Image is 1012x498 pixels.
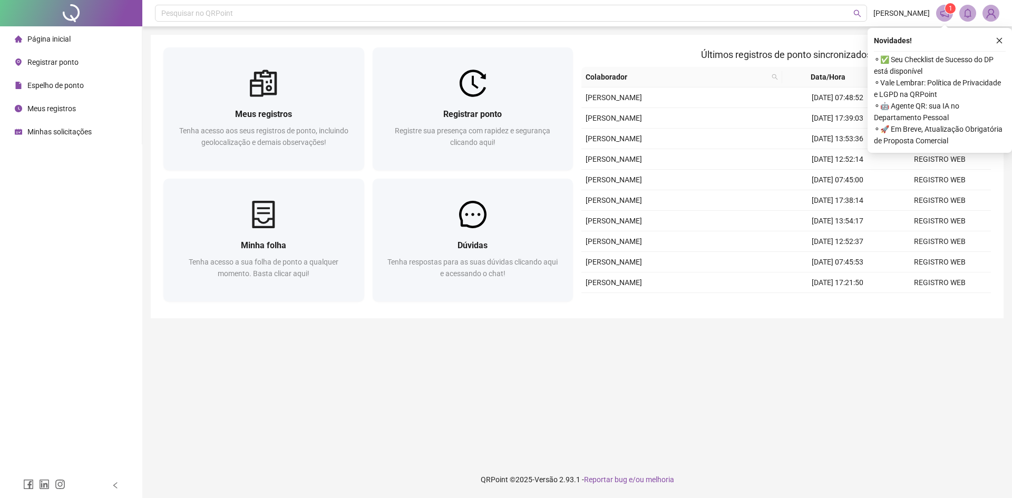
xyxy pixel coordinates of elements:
span: instagram [55,479,65,490]
span: [PERSON_NAME] [586,114,642,122]
td: REGISTRO WEB [889,190,991,211]
span: Registre sua presença com rapidez e segurança clicando aqui! [395,126,550,147]
td: REGISTRO WEB [889,211,991,231]
span: 1 [949,5,952,12]
span: Dúvidas [458,240,488,250]
a: Registrar pontoRegistre sua presença com rapidez e segurança clicando aqui! [373,47,573,170]
span: [PERSON_NAME] [586,258,642,266]
span: [PERSON_NAME] [586,217,642,225]
td: [DATE] 07:45:00 [786,170,889,190]
td: [DATE] 13:53:36 [786,129,889,149]
span: Minhas solicitações [27,128,92,136]
span: Meus registros [235,109,292,119]
td: [DATE] 12:52:37 [786,231,889,252]
span: [PERSON_NAME] [586,134,642,143]
span: search [853,9,861,17]
footer: QRPoint © 2025 - 2.93.1 - [142,461,1012,498]
td: REGISTRO WEB [889,272,991,293]
span: clock-circle [15,105,22,112]
span: ⚬ ✅ Seu Checklist de Sucesso do DP está disponível [874,54,1006,77]
span: ⚬ Vale Lembrar: Política de Privacidade e LGPD na QRPoint [874,77,1006,100]
th: Data/Hora [782,67,883,87]
span: Tenha acesso a sua folha de ponto a qualquer momento. Basta clicar aqui! [189,258,338,278]
span: Últimos registros de ponto sincronizados [701,49,871,60]
td: [DATE] 17:38:14 [786,190,889,211]
span: linkedin [39,479,50,490]
span: close [996,37,1003,44]
span: Registrar ponto [27,58,79,66]
td: [DATE] 07:45:53 [786,252,889,272]
td: [DATE] 12:52:14 [786,149,889,170]
span: [PERSON_NAME] [586,278,642,287]
span: [PERSON_NAME] [873,7,930,19]
span: Reportar bug e/ou melhoria [584,475,674,484]
span: ⚬ 🤖 Agente QR: sua IA no Departamento Pessoal [874,100,1006,123]
span: environment [15,58,22,66]
td: REGISTRO WEB [889,231,991,252]
span: Registrar ponto [443,109,502,119]
span: home [15,35,22,43]
span: file [15,82,22,89]
span: schedule [15,128,22,135]
span: Tenha acesso aos seus registros de ponto, incluindo geolocalização e demais observações! [179,126,348,147]
td: [DATE] 17:21:50 [786,272,889,293]
span: Página inicial [27,35,71,43]
span: facebook [23,479,34,490]
span: [PERSON_NAME] [586,237,642,246]
td: REGISTRO WEB [889,149,991,170]
span: bell [963,8,972,18]
td: [DATE] 17:39:03 [786,108,889,129]
span: search [770,69,780,85]
span: Meus registros [27,104,76,113]
span: Data/Hora [786,71,870,83]
a: Meus registrosTenha acesso aos seus registros de ponto, incluindo geolocalização e demais observa... [163,47,364,170]
img: 87287 [983,5,999,21]
span: search [772,74,778,80]
span: Novidades ! [874,35,912,46]
td: REGISTRO WEB [889,293,991,314]
td: REGISTRO WEB [889,170,991,190]
td: [DATE] 07:48:52 [786,87,889,108]
span: Minha folha [241,240,286,250]
span: ⚬ 🚀 Em Breve, Atualização Obrigatória de Proposta Comercial [874,123,1006,147]
span: Colaborador [586,71,767,83]
span: Versão [534,475,558,484]
td: [DATE] 13:54:17 [786,211,889,231]
span: Tenha respostas para as suas dúvidas clicando aqui e acessando o chat! [387,258,558,278]
a: Minha folhaTenha acesso a sua folha de ponto a qualquer momento. Basta clicar aqui! [163,179,364,301]
span: left [112,482,119,489]
sup: 1 [945,3,956,14]
span: notification [940,8,949,18]
span: [PERSON_NAME] [586,175,642,184]
span: [PERSON_NAME] [586,196,642,204]
a: DúvidasTenha respostas para as suas dúvidas clicando aqui e acessando o chat! [373,179,573,301]
td: [DATE] 14:05:16 [786,293,889,314]
td: REGISTRO WEB [889,252,991,272]
span: Espelho de ponto [27,81,84,90]
span: [PERSON_NAME] [586,155,642,163]
span: [PERSON_NAME] [586,93,642,102]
